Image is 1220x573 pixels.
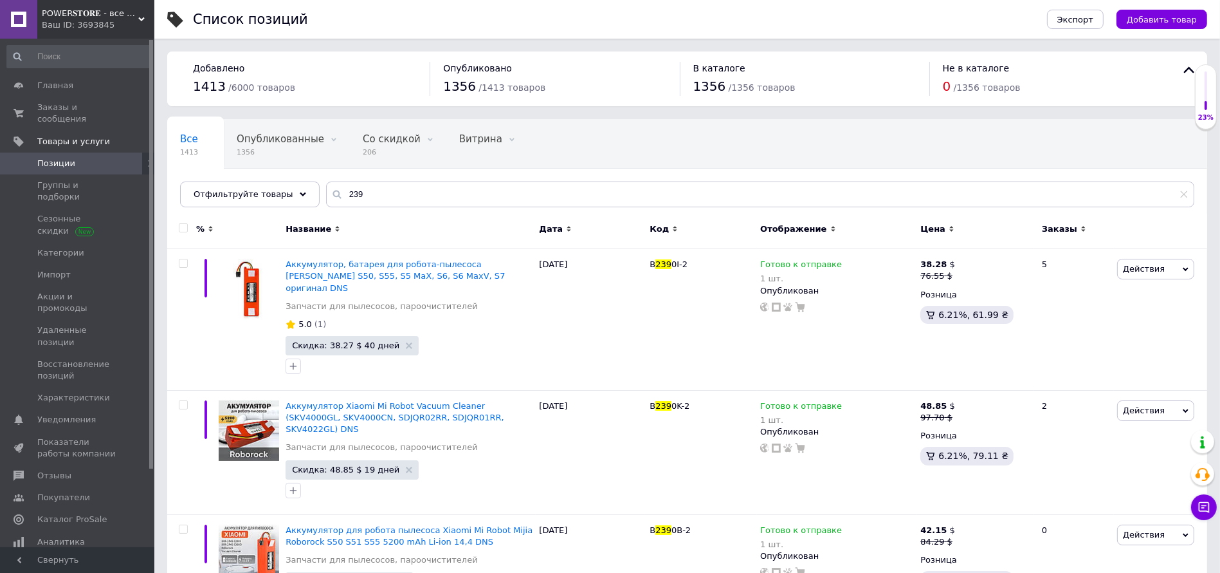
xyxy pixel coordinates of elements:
span: 1413 [180,147,198,157]
span: (1) [314,319,326,329]
span: Дата [539,223,563,235]
a: Запчасти для пылесосов, пароочистителей [286,442,477,453]
span: / 1413 товаров [478,82,545,93]
div: 23% [1196,113,1216,122]
a: Запчасти для пылесосов, пароочистителей [286,301,477,312]
div: 2 [1034,390,1114,514]
img: Аккумулятор Xiaomi Mi Robot Vacuum Cleaner (SKV4000GL, SKV4000CN, SDJQR02RR, SDJQR01RR, SKV4022GL... [219,400,279,461]
span: / 6000 товаров [228,82,295,93]
span: / 1356 товаров [954,82,1021,93]
span: Товары и услуги [37,136,110,147]
span: Показатели работы компании [37,437,119,460]
span: Заказы и сообщения [37,102,119,125]
span: Отфильтруйте товары [194,189,293,199]
span: Каталог ProSale [37,514,107,525]
div: Опубликован [760,285,914,297]
span: Скрытые [180,182,226,194]
span: 6.21%, 79.11 ₴ [938,451,1008,461]
input: Поиск по названию позиции, артикулу и поисковым запросам [326,182,1194,207]
span: Опубликовано [443,63,512,73]
span: 206 [363,147,421,157]
div: Опубликован [760,550,914,562]
span: Не в каталоге [943,63,1010,73]
span: Готово к отправке [760,401,842,415]
span: Со скидкой [363,133,421,145]
a: Аккумулятор, батарея для робота-пылесоса [PERSON_NAME] S50, S55, S5 MaX, S6, S6 MaxV, S7 оригинал... [286,259,505,292]
div: 97.70 $ [920,412,955,424]
div: Розница [920,430,1031,442]
div: $ [920,525,955,536]
span: 1356 [237,147,324,157]
span: Витрина [459,133,502,145]
b: 42.15 [920,525,947,535]
span: B [650,525,655,535]
span: Покупатели [37,492,90,503]
span: 6.21%, 61.99 ₴ [938,310,1008,320]
div: $ [920,259,955,270]
span: Группы и подборки [37,180,119,203]
a: Аккумулятор для робота пылесоса Xiaomi Mi Robot Mijia Roborock S50 S51 S55 5200 mAh Li-ion 14,4 DNS [286,525,533,547]
span: 1356 [443,79,476,94]
span: Категории [37,247,84,259]
span: Сезонные скидки [37,213,119,236]
div: $ [920,400,955,412]
a: Аккумулятор Xiaomi Mi Robot Vacuum Cleaner (SKV4000GL, SKV4000CN, SDJQR02RR, SDJQR01RR, SKV4022GL... [286,401,504,434]
div: Ваш ID: 3693845 [42,19,154,31]
span: Уведомления [37,414,96,426]
span: Код [650,223,669,235]
span: Экспорт [1057,15,1093,24]
span: Скидка: 48.85 $ 19 дней [292,465,399,474]
span: 1413 [193,79,226,94]
div: 5 [1034,249,1114,391]
span: Цена [920,223,945,235]
span: / 1356 товаров [729,82,796,93]
div: Опубликован [760,426,914,438]
span: 5.0 [298,319,312,329]
div: Список позиций [193,13,308,26]
span: B [650,259,655,269]
img: Аккумулятор, батарея для робота-пылесоса Xiaomi Roborock S50, S55, S5 MaX, S6, S6 MaxV, S7 оригин... [219,259,279,319]
div: Розница [920,554,1031,566]
span: Название [286,223,331,235]
span: Акции и промокоды [37,291,119,314]
span: Заказы [1042,223,1077,235]
div: 1 шт. [760,540,842,549]
div: 84.29 $ [920,536,955,548]
span: Действия [1123,530,1165,540]
span: Импорт [37,269,71,281]
span: Готово к отправке [760,259,842,273]
span: Скидка: 38.27 $ 40 дней [292,341,399,350]
span: 239 [655,259,671,269]
button: Экспорт [1047,10,1104,29]
button: Добавить товар [1116,10,1207,29]
b: 48.85 [920,401,947,411]
span: Главная [37,80,73,91]
span: Отображение [760,223,826,235]
div: [DATE] [536,249,646,391]
span: В каталоге [693,63,745,73]
span: 1356 [693,79,726,94]
div: 1 шт. [760,415,842,425]
span: Восстановление позиций [37,359,119,382]
div: 1 шт. [760,274,842,283]
span: 239 [655,525,671,535]
span: 0 [943,79,951,94]
span: 0I-2 [671,259,687,269]
span: 0K-2 [671,401,689,411]
div: Розница [920,289,1031,301]
span: Добавить товар [1127,15,1197,24]
input: Поиск [6,45,152,68]
span: Аналитика [37,536,85,548]
span: Позиции [37,158,75,169]
span: Готово к отправке [760,525,842,539]
button: Чат с покупателем [1191,494,1217,520]
span: 0B-2 [671,525,691,535]
span: Удаленные позиции [37,324,119,348]
span: % [196,223,205,235]
span: 239 [655,401,671,411]
span: Все [180,133,198,145]
span: Характеристики [37,392,110,404]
